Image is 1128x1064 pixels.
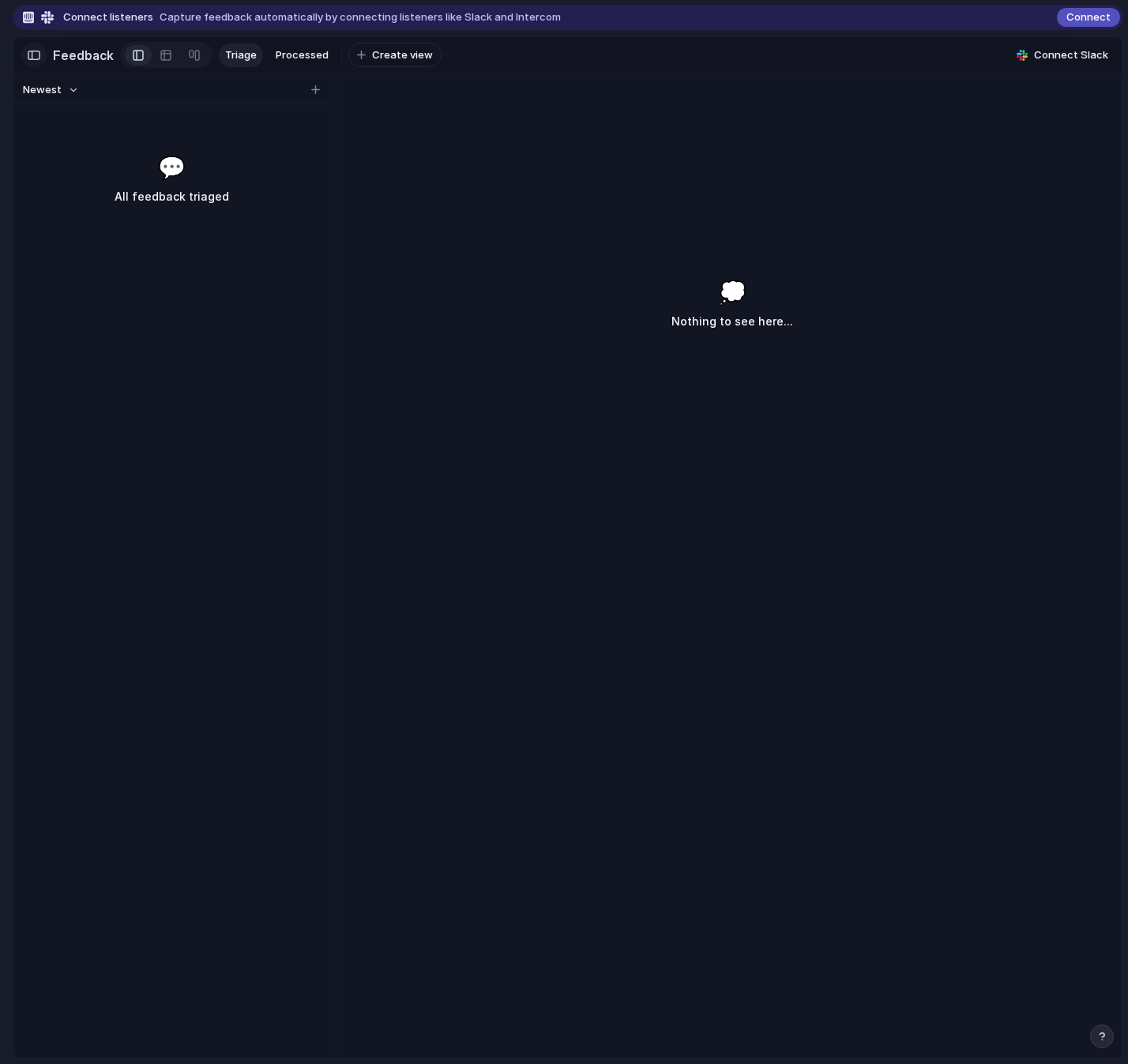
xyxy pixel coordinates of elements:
span: Processed [276,47,329,63]
span: Capture feedback automatically by connecting listeners like Slack and Intercom [160,9,561,25]
span: Create view [372,47,433,63]
h3: All feedback triaged [51,187,292,206]
button: Connect Slack [1010,43,1115,67]
span: Newest [23,82,62,98]
a: Processed [269,43,335,67]
span: 💭 [719,276,746,309]
button: Create view [348,43,442,68]
span: Connect [1066,9,1111,25]
button: Newest [21,80,81,100]
h2: Feedback [53,46,114,65]
span: Connect listeners [63,9,153,25]
button: Connect [1057,8,1120,27]
a: Triage [219,43,263,67]
h3: Nothing to see here... [671,312,793,331]
span: Connect Slack [1034,47,1108,63]
span: 💬 [158,151,186,184]
span: Triage [225,47,257,63]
